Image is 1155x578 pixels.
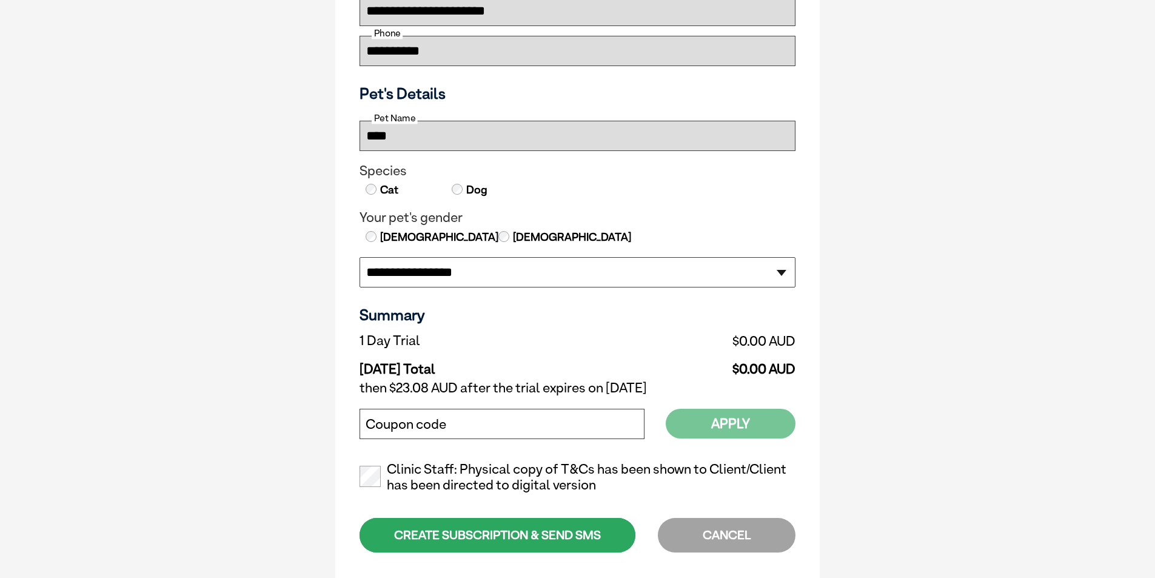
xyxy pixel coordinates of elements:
[666,409,795,439] button: Apply
[360,518,635,553] div: CREATE SUBSCRIPTION & SEND SMS
[597,352,795,377] td: $0.00 AUD
[372,28,403,39] label: Phone
[360,330,597,352] td: 1 Day Trial
[658,518,795,553] div: CANCEL
[355,84,800,102] h3: Pet's Details
[360,210,795,226] legend: Your pet's gender
[597,330,795,352] td: $0.00 AUD
[360,352,597,377] td: [DATE] Total
[360,163,795,179] legend: Species
[366,417,446,432] label: Coupon code
[360,306,795,324] h3: Summary
[360,462,795,493] label: Clinic Staff: Physical copy of T&Cs has been shown to Client/Client has been directed to digital ...
[360,466,381,487] input: Clinic Staff: Physical copy of T&Cs has been shown to Client/Client has been directed to digital ...
[360,377,795,399] td: then $23.08 AUD after the trial expires on [DATE]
